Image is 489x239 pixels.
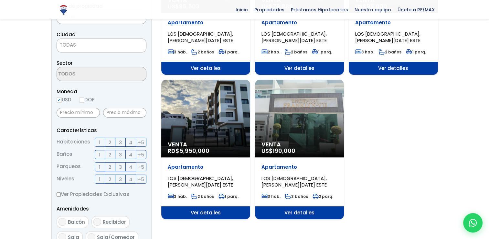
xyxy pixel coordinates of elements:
[406,49,426,55] span: 1 parq.
[313,194,333,199] span: 2 parq.
[119,175,122,183] span: 3
[57,162,81,171] span: Parqueos
[57,205,146,213] p: Amenidades
[168,19,244,26] p: Apartamento
[129,138,132,146] span: 4
[261,194,281,199] span: 3 hab.
[119,151,122,159] span: 3
[119,138,122,146] span: 3
[99,138,101,146] span: 1
[168,164,244,170] p: Apartamento
[79,96,95,104] label: DOP
[168,49,187,55] span: 3 hab.
[57,126,146,134] p: Características
[255,62,344,75] span: Ver detalles
[261,19,337,26] p: Apartamento
[138,151,144,159] span: +5
[261,147,295,155] span: US$
[57,138,90,147] span: Habitaciones
[261,141,337,148] span: Venta
[99,175,101,183] span: 1
[261,30,327,44] span: LOS [DEMOGRAPHIC_DATA], [PERSON_NAME][DATE] ESTE
[57,96,71,104] label: USD
[379,49,401,55] span: 2 baños
[161,62,250,75] span: Ver detalles
[57,175,74,184] span: Niveles
[129,163,132,171] span: 4
[109,175,111,183] span: 2
[261,49,280,55] span: 2 hab.
[285,49,307,55] span: 2 baños
[109,163,111,171] span: 2
[59,41,76,48] span: TODAS
[138,163,144,171] span: +5
[58,218,66,226] input: Balcón
[191,49,214,55] span: 2 baños
[57,60,73,66] span: Sector
[57,150,72,159] span: Baños
[355,30,420,44] span: LOS [DEMOGRAPHIC_DATA], [PERSON_NAME][DATE] ESTE
[255,80,344,219] a: Venta US$190,000 Apartamento LOS [DEMOGRAPHIC_DATA], [PERSON_NAME][DATE] ESTE 3 hab. 3 baños 2 pa...
[129,151,132,159] span: 4
[161,206,250,219] span: Ver detalles
[261,175,327,188] span: LOS [DEMOGRAPHIC_DATA], [PERSON_NAME][DATE] ESTE
[103,219,126,225] span: Recibidor
[57,67,120,81] textarea: Search
[168,30,233,44] span: LOS [DEMOGRAPHIC_DATA], [PERSON_NAME][DATE] ESTE
[285,194,308,199] span: 3 baños
[191,194,214,199] span: 2 baños
[218,49,239,55] span: 1 parq.
[168,147,209,155] span: RD$
[232,5,251,15] span: Inicio
[57,39,146,52] span: TODAS
[168,141,244,148] span: Venta
[355,49,374,55] span: 3 hab.
[312,49,332,55] span: 1 parq.
[355,19,431,26] p: Apartamento
[288,5,351,15] span: Préstamos Hipotecarios
[79,97,84,103] input: DOP
[261,164,337,170] p: Apartamento
[119,163,122,171] span: 3
[57,192,61,197] input: Ver Propiedades Exclusivas
[161,80,250,219] a: Venta RD$5,950,000 Apartamento LOS [DEMOGRAPHIC_DATA], [PERSON_NAME][DATE] ESTE 3 hab. 2 baños 1 ...
[218,194,239,199] span: 1 parq.
[57,190,146,198] label: Ver Propiedades Exclusivas
[57,108,100,118] input: Precio mínimo
[57,40,146,50] span: TODAS
[179,147,209,155] span: 5,950,000
[68,219,85,225] span: Balcón
[57,87,146,96] span: Moneda
[58,4,69,16] img: Logo de REMAX
[168,194,187,199] span: 3 hab.
[138,138,144,146] span: +5
[99,151,101,159] span: 1
[138,175,144,183] span: +5
[93,218,101,226] input: Recibidor
[394,5,438,15] span: Únete a RE/MAX
[168,175,233,188] span: LOS [DEMOGRAPHIC_DATA], [PERSON_NAME][DATE] ESTE
[351,5,394,15] span: Nuestro equipo
[57,31,76,38] span: Ciudad
[109,151,111,159] span: 2
[251,5,288,15] span: Propiedades
[99,163,101,171] span: 1
[255,206,344,219] span: Ver detalles
[129,175,132,183] span: 4
[57,97,62,103] input: USD
[349,62,438,75] span: Ver detalles
[273,147,295,155] span: 190,000
[109,138,111,146] span: 2
[103,108,146,118] input: Precio máximo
